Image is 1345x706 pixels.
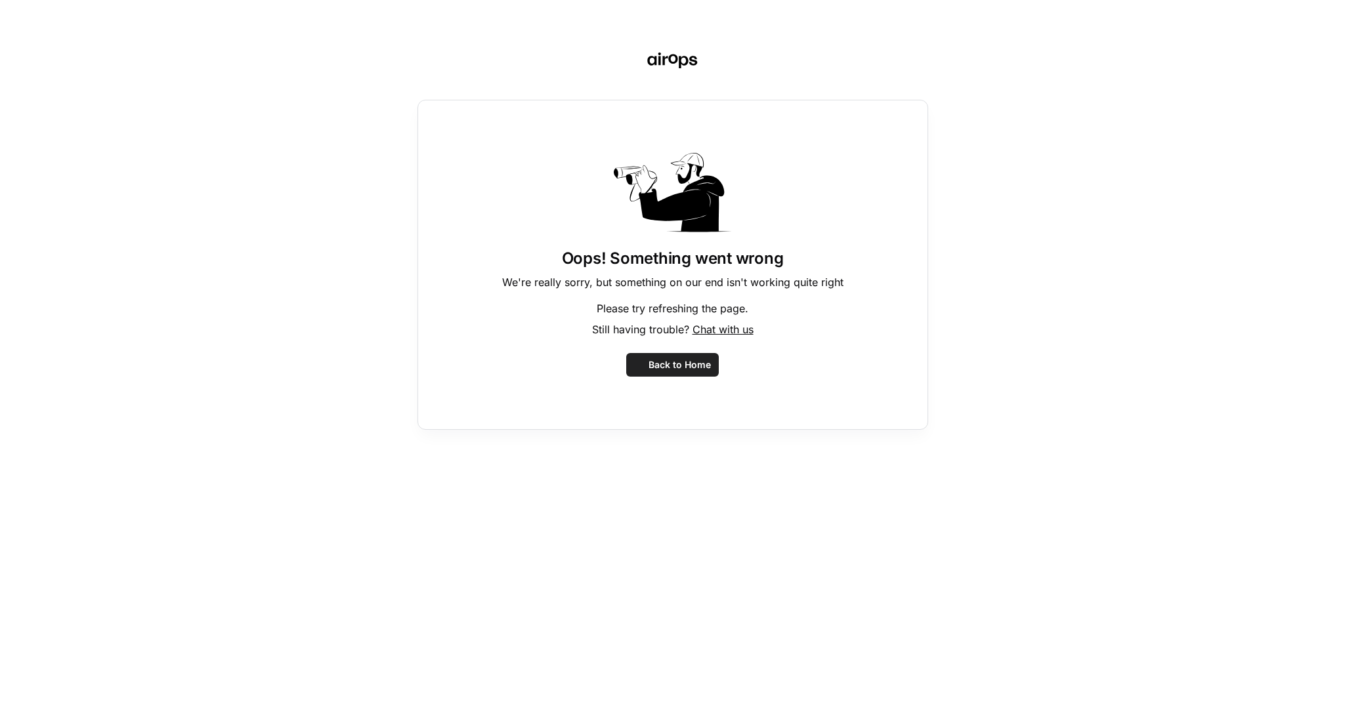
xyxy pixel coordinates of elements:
span: Back to Home [649,358,711,371]
span: Chat with us [693,323,754,336]
p: Still having trouble? [592,322,754,337]
button: Back to Home [626,353,719,377]
p: Please try refreshing the page. [597,301,748,316]
h1: Oops! Something went wrong [562,248,784,269]
p: We're really sorry, but something on our end isn't working quite right [502,274,843,290]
